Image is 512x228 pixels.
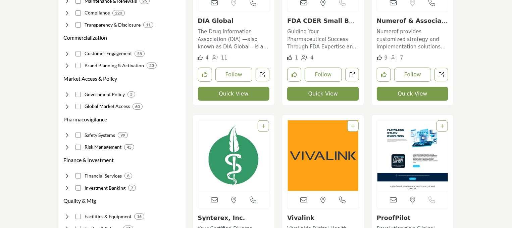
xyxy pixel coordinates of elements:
input: Select Customer Engagement checkbox [75,51,81,56]
img: Synterex, Inc. [198,120,269,191]
i: Like [287,55,292,60]
a: Numerof provides customized strategy and implementation solutions for market access, medical affa... [377,26,449,51]
div: 220 Results For Compliance [112,10,125,16]
a: Vivalink [287,214,314,221]
button: Follow [215,68,253,82]
p: The Drug Information Association (DIA) —also known as DIA Global—is a nonprofit, member-driven pr... [198,28,270,51]
b: 16 [137,214,142,219]
button: Like listing [198,68,212,82]
i: Likes [377,55,382,60]
div: 23 Results For Brand Planning & Activation [147,63,157,69]
input: Select Investment Banking checkbox [75,185,81,191]
a: FDA CDER Small Busin... [287,17,357,32]
div: 16 Results For Facilities & Equipment [134,214,144,220]
h4: Risk Management: Detecting, evaluating and communicating product risks. [85,144,121,150]
div: 45 Results For Risk Management [124,144,134,150]
h4: Financial Services: Enabling enterprise fiscal planning, reporting and controls. [85,173,122,179]
h4: Brand Planning & Activation: Developing and executing commercial launch strategies. [85,62,144,69]
input: Select Risk Management checkbox [75,145,81,150]
img: Vivalink [288,120,359,191]
button: Like listing [287,68,301,82]
button: Follow [305,68,342,82]
span: 1 [295,55,298,61]
a: Open numerof in new tab [434,68,448,82]
b: 60 [135,104,140,109]
a: DIA Global [198,17,234,24]
b: 23 [149,63,154,68]
h4: Compliance: Local and global regulatory compliance. [85,9,110,16]
div: 8 Results For Financial Services [124,173,132,179]
h3: Synterex, Inc. [198,214,270,222]
button: Quick View [377,87,449,101]
h4: Facilities & Equipment: Maintaining physical plants and machine operations. [85,213,132,220]
h3: FDA CDER Small Business and Industry Assistance (SBIA) [287,17,359,25]
h4: Customer Engagement: Understanding and optimizing patient experience across channels. [85,50,132,57]
b: 45 [127,145,132,150]
h4: Investment Banking: Providing deal structuring and financing advisory services. [85,185,125,191]
span: 7 [400,55,403,61]
span: 4 [205,55,209,61]
div: 11 Results For Transparency & Disclosure [143,22,153,28]
h3: Numerof & Associates [377,17,449,25]
b: 99 [120,133,125,138]
button: Quick View [198,87,270,101]
b: 58 [137,51,142,56]
p: Guiding Your Pharmaceutical Success Through FDA Expertise and Support The organization operates a... [287,28,359,51]
div: Followers [302,54,314,62]
input: Select Transparency & Disclosure checkbox [75,22,81,28]
div: Followers [212,54,227,62]
input: Select Financial Services checkbox [75,173,81,179]
a: Add To List [440,123,444,129]
img: ProofPilot [377,120,448,191]
button: Like listing [377,68,391,82]
a: Open drug-information-association in new tab [256,68,269,82]
a: ProofPilot [377,214,411,221]
input: Select Facilities & Equipment checkbox [75,214,81,219]
a: Synterex, Inc. [198,214,245,221]
div: 58 Results For Customer Engagement [135,51,145,57]
button: Quality & Mfg [64,197,96,205]
div: 5 Results For Government Policy [127,91,135,98]
h3: Vivalink [287,214,359,222]
div: 60 Results For Global Market Access [133,104,143,110]
h3: ProofPilot [377,214,449,222]
input: Select Brand Planning & Activation checkbox [75,63,81,68]
a: Add To List [261,123,265,129]
span: 11 [221,55,227,61]
input: Select Global Market Access checkbox [75,104,81,109]
i: Likes [198,55,203,60]
a: Open Listing in new tab [198,120,269,191]
input: Select Compliance checkbox [75,10,81,16]
span: 9 [385,55,388,61]
h3: DIA Global [198,17,270,25]
input: Select Safety Systems checkbox [75,132,81,138]
b: 5 [130,92,133,97]
h4: Global Market Access: Achieving patient access and reimbursement globally. [85,103,130,110]
a: Open Listing in new tab [288,120,359,191]
b: 220 [115,11,122,15]
button: Pharmacovigilance [64,115,107,123]
button: Quick View [287,87,359,101]
div: 99 Results For Safety Systems [118,132,128,138]
a: Guiding Your Pharmaceutical Success Through FDA Expertise and Support The organization operates a... [287,26,359,51]
a: Add To List [351,123,355,129]
p: Numerof provides customized strategy and implementation solutions for market access, medical affa... [377,28,449,51]
input: Select Government Policy checkbox [75,92,81,97]
button: Follow [394,68,431,82]
a: Open fdasbia in new tab [345,68,359,82]
a: Numerof & Associates... [377,17,449,32]
b: 8 [127,174,130,178]
button: Commercialization [64,34,107,42]
h4: Government Policy: Monitoring and influencing drug-related public policy. [85,91,125,98]
a: The Drug Information Association (DIA) —also known as DIA Global—is a nonprofit, member-driven pr... [198,26,270,51]
button: Finance & Investment [64,156,114,164]
b: 7 [131,186,133,190]
h4: Transparency & Disclosure: Transparency & Disclosure [85,22,141,28]
button: Market Access & Policy [64,75,117,83]
div: Followers [391,54,403,62]
b: 11 [146,23,151,27]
